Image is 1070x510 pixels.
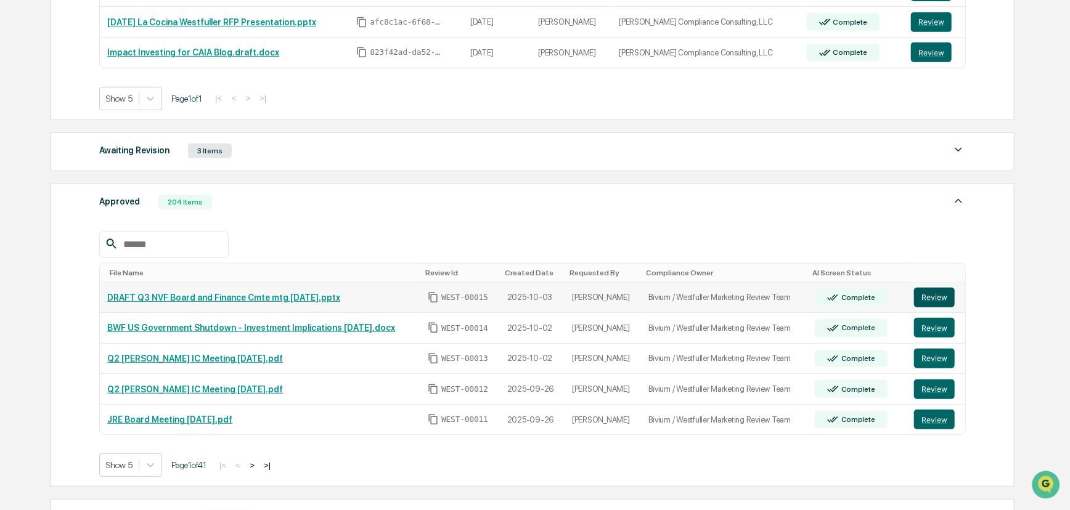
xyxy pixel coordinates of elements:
[914,349,958,368] a: Review
[428,353,439,364] span: Copy Id
[171,94,202,103] span: Page 1 of 1
[171,460,206,470] span: Page 1 of 41
[107,17,316,27] a: [DATE] La Cocina Westfuller RFP Presentation.pptx
[917,269,960,277] div: Toggle SortBy
[107,384,283,394] a: Q2 [PERSON_NAME] IC Meeting [DATE].pdf
[107,415,232,424] a: JRE Board Meeting [DATE].pdf
[99,193,140,209] div: Approved
[441,323,488,333] span: WEST-00014
[25,252,80,264] span: Preclearance
[12,94,35,116] img: 1746055101610-c473b297-6a78-478c-a979-82029cc54cd1
[256,93,270,103] button: >|
[911,42,952,62] button: Review
[911,12,952,32] button: Review
[38,201,100,211] span: [PERSON_NAME]
[914,349,955,368] button: Review
[102,201,107,211] span: •
[911,42,958,62] a: Review
[914,410,955,429] button: Review
[914,288,958,307] a: Review
[55,107,169,116] div: We're available if you need us!
[12,26,224,46] p: How can we help?
[839,293,875,302] div: Complete
[914,288,955,307] button: Review
[7,247,84,269] a: 🖐️Preclearance
[12,189,32,209] img: Rachel Stanley
[642,344,807,374] td: Bivium / Westfuller Marketing Review Team
[55,94,202,107] div: Start new chat
[951,193,966,208] img: caret
[158,195,212,209] div: 204 Items
[500,283,565,314] td: 2025-10-03
[565,344,642,374] td: [PERSON_NAME]
[565,313,642,344] td: [PERSON_NAME]
[109,201,134,211] span: [DATE]
[531,38,611,68] td: [PERSON_NAME]
[188,144,232,158] div: 3 Items
[428,384,439,395] span: Copy Id
[463,7,531,38] td: [DATE]
[911,12,958,32] a: Review
[831,18,867,26] div: Complete
[642,374,807,405] td: Bivium / Westfuller Marketing Review Team
[191,134,224,149] button: See all
[211,93,226,103] button: |<
[914,379,958,399] a: Review
[25,275,78,288] span: Data Lookup
[441,354,488,363] span: WEST-00013
[914,318,955,338] button: Review
[26,94,48,116] img: 8933085812038_c878075ebb4cc5468115_72.jpg
[500,313,565,344] td: 2025-10-02
[831,48,867,57] div: Complete
[647,269,802,277] div: Toggle SortBy
[232,460,244,471] button: <
[87,305,149,315] a: Powered byPylon
[1031,469,1064,503] iframe: Open customer support
[611,7,799,38] td: [PERSON_NAME] Compliance Consulting, LLC
[109,168,134,177] span: [DATE]
[441,293,488,302] span: WEST-00015
[12,137,83,147] div: Past conversations
[914,318,958,338] a: Review
[839,323,875,332] div: Complete
[107,293,340,302] a: DRAFT Q3 NVF Board and Finance Cmte mtg [DATE].pptx
[642,313,807,344] td: Bivium / Westfuller Marketing Review Team
[531,7,611,38] td: [PERSON_NAME]
[642,405,807,435] td: Bivium / Westfuller Marketing Review Team
[102,168,107,177] span: •
[246,460,258,471] button: >
[7,270,83,293] a: 🔎Data Lookup
[84,247,158,269] a: 🗄️Attestations
[425,269,495,277] div: Toggle SortBy
[565,405,642,435] td: [PERSON_NAME]
[356,17,367,28] span: Copy Id
[441,384,488,394] span: WEST-00012
[227,93,240,103] button: <
[951,142,966,157] img: caret
[370,47,444,57] span: 823f42ad-da52-427a-bdfe-d3b490ef0764
[110,269,415,277] div: Toggle SortBy
[428,414,439,425] span: Copy Id
[463,38,531,68] td: [DATE]
[500,405,565,435] td: 2025-09-26
[839,354,875,363] div: Complete
[216,460,230,471] button: |<
[914,379,955,399] button: Review
[428,292,439,303] span: Copy Id
[505,269,560,277] div: Toggle SortBy
[242,93,254,103] button: >
[12,253,22,263] div: 🖐️
[102,252,153,264] span: Attestations
[107,47,279,57] a: Impact Investing for CAIA Blog.draft.docx
[914,410,958,429] a: Review
[107,323,395,333] a: BWF US Government Shutdown - Investment Implications [DATE].docx
[89,253,99,263] div: 🗄️
[123,306,149,315] span: Pylon
[839,415,875,424] div: Complete
[370,17,444,27] span: afc8c1ac-6f68-4627-999b-d97b3a6d8081
[12,277,22,286] div: 🔎
[642,283,807,314] td: Bivium / Westfuller Marketing Review Team
[500,374,565,405] td: 2025-09-26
